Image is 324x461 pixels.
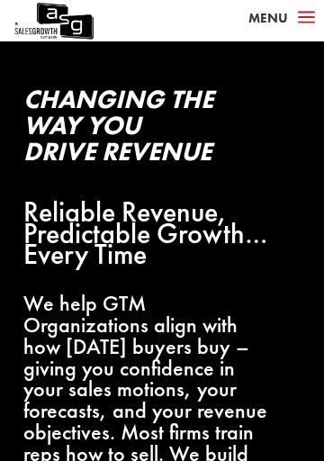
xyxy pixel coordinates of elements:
p: Reliable Revenue, Predictable Growth…Every Time [23,202,269,266]
span: Menu [248,9,288,27]
span: a [292,5,320,32]
a: A Sales Growth Company Logo [13,1,94,41]
h2: Changing the Way You Drive Revenue [23,87,269,174]
img: ASG Co. Logo [13,1,94,41]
